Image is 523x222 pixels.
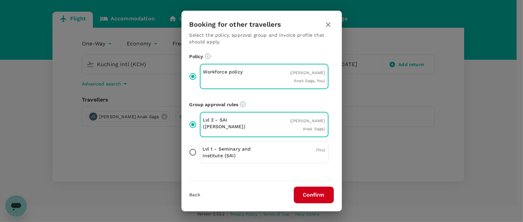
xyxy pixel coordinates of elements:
[240,101,246,107] svg: Default approvers or custom approval rules (if available) are based on the user group.
[203,146,264,159] p: Lvl 1 - Seminary and Institute (SAI)
[189,21,281,28] h3: Booking for other travellers
[189,192,201,198] button: Back
[189,101,334,108] p: Group approval rules
[316,148,325,152] span: ( You )
[294,187,334,203] button: Confirm
[203,117,264,130] p: Lvl 2 - SAI ([PERSON_NAME])
[205,53,211,59] svg: Booking restrictions are based on the selected travel policy.
[290,119,325,131] span: ( [PERSON_NAME] Anak Saga )
[189,53,334,60] p: Policy
[189,32,334,45] p: Select the policy, approval group and invoice profile that should apply.
[203,68,264,75] p: Workforce policy
[290,70,325,83] span: ( [PERSON_NAME] Anak Saga, You )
